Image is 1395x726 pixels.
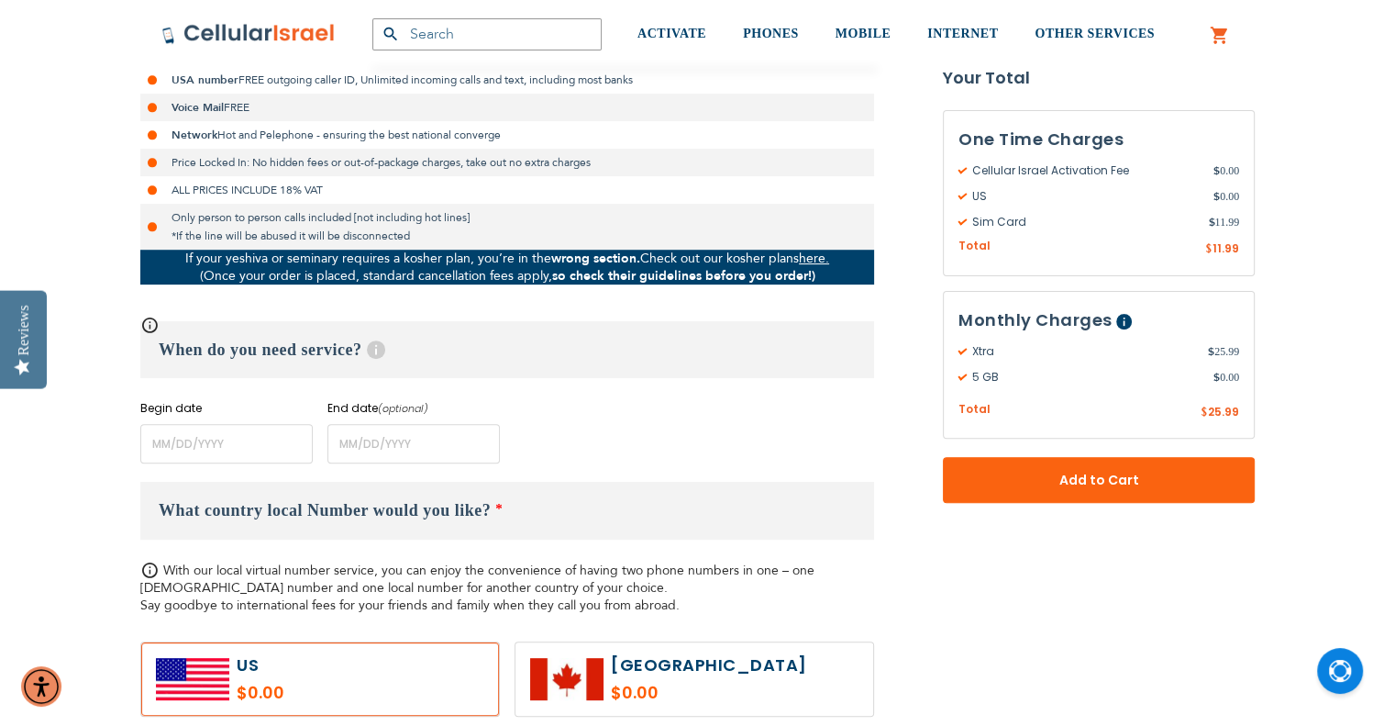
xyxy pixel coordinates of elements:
[958,162,1213,179] span: Cellular Israel Activation Fee
[1213,162,1220,179] span: $
[1208,343,1239,360] span: 25.99
[958,308,1113,331] span: Monthly Charges
[378,401,428,416] i: (optional)
[161,23,336,45] img: Cellular Israel Logo
[1201,405,1208,421] span: $
[958,214,1208,230] span: Sim Card
[1205,241,1212,258] span: $
[943,457,1255,503] button: Add to Cart
[16,305,32,355] div: Reviews
[958,238,991,255] span: Total
[1213,369,1220,385] span: $
[21,666,61,707] div: Accessibility Menu
[140,250,874,285] p: If your yeshiva or seminary requires a kosher plan, you’re in the Check out our kosher plans (Onc...
[327,400,500,417] label: End date
[1213,188,1220,205] span: $
[327,424,500,464] input: MM/DD/YYYY
[927,27,998,40] span: INTERNET
[836,27,891,40] span: MOBILE
[1208,214,1214,230] span: $
[140,400,313,417] label: Begin date
[159,501,491,519] span: What country local Number would you like?
[1208,214,1239,230] span: 11.99
[372,18,602,50] input: Search
[1116,314,1132,329] span: Help
[217,128,501,142] span: Hot and Pelephone - ensuring the best national converge
[1208,404,1239,419] span: 25.99
[743,27,799,40] span: PHONES
[140,424,313,464] input: MM/DD/YYYY
[172,100,224,115] strong: Voice Mail
[172,73,238,87] strong: USA number
[238,73,633,87] span: FREE outgoing caller ID, Unlimited incoming calls and text, including most banks
[552,267,815,285] strong: so check their guidelines before you order!)
[140,176,874,204] li: ALL PRICES INCLUDE 18% VAT
[140,149,874,176] li: Price Locked In: No hidden fees or out-of-package charges, take out no extra charges
[1213,162,1239,179] span: 0.00
[943,64,1255,92] strong: Your Total
[799,250,829,267] a: here.
[1003,471,1194,490] span: Add to Cart
[1213,188,1239,205] span: 0.00
[1208,343,1214,360] span: $
[1035,27,1155,40] span: OTHER SERVICES
[367,341,385,359] span: Help
[224,100,249,115] span: FREE
[140,562,814,614] span: With our local virtual number service, you can enjoy the convenience of having two phone numbers ...
[140,321,874,378] h3: When do you need service?
[958,343,1208,360] span: Xtra
[958,401,991,419] span: Total
[958,369,1213,385] span: 5 GB
[958,188,1213,205] span: US
[140,204,874,250] li: Only person to person calls included [not including hot lines] *If the line will be abused it wil...
[637,27,706,40] span: ACTIVATE
[172,128,217,142] strong: Network
[958,126,1239,153] h3: One Time Charges
[551,250,640,267] strong: wrong section.
[1212,240,1239,256] span: 11.99
[1213,369,1239,385] span: 0.00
